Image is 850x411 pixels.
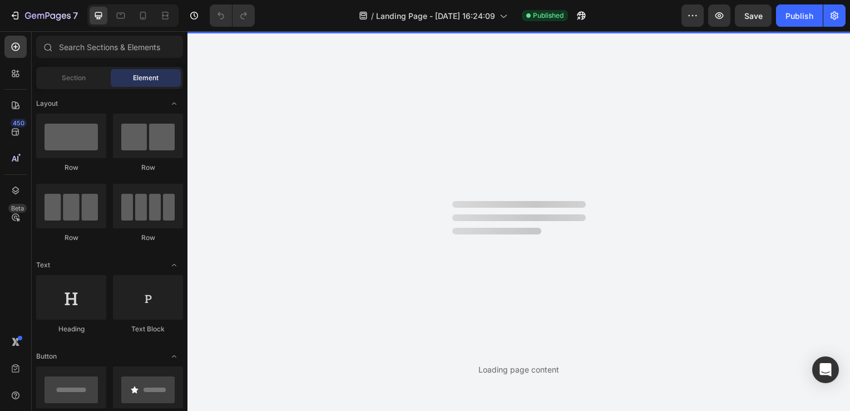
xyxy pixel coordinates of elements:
[36,233,106,243] div: Row
[36,324,106,334] div: Heading
[36,260,50,270] span: Text
[785,10,813,22] div: Publish
[36,36,183,58] input: Search Sections & Elements
[11,119,27,128] div: 450
[8,204,27,213] div: Beta
[36,99,58,109] span: Layout
[36,351,57,361] span: Button
[113,324,183,334] div: Text Block
[735,4,772,27] button: Save
[113,233,183,243] div: Row
[36,163,106,173] div: Row
[113,163,183,173] div: Row
[165,95,183,112] span: Toggle open
[4,4,83,27] button: 7
[371,10,374,22] span: /
[165,256,183,274] span: Toggle open
[812,356,839,383] div: Open Intercom Messenger
[744,11,763,21] span: Save
[165,348,183,365] span: Toggle open
[533,11,564,21] span: Published
[210,4,255,27] div: Undo/Redo
[73,9,78,22] p: 7
[776,4,823,27] button: Publish
[62,73,86,83] span: Section
[376,10,495,22] span: Landing Page - [DATE] 16:24:09
[133,73,159,83] span: Element
[478,364,559,375] div: Loading page content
